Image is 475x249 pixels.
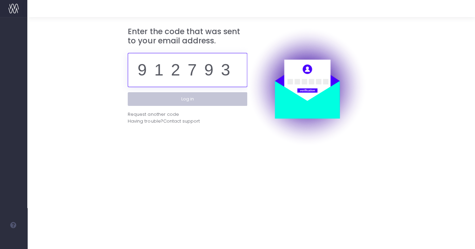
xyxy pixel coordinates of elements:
[128,27,247,46] h3: Enter the code that was sent to your email address.
[163,118,199,125] span: Contact support
[9,235,19,246] img: images/default_profile_image.png
[128,92,247,106] button: Log in
[128,111,179,118] div: Request another code
[128,118,247,125] div: Having trouble?
[247,27,367,147] img: auth.png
